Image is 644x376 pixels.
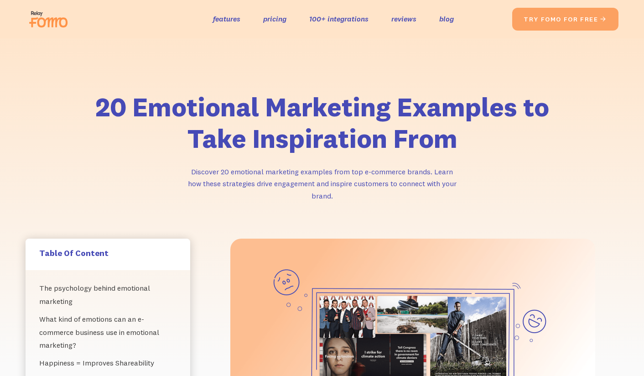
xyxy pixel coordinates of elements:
[39,354,177,372] a: Happiness = Improves Shareability
[309,12,369,26] a: 100+ integrations
[512,8,618,31] a: try fomo for free
[89,91,555,155] h1: 20 Emotional Marketing Examples to Take Inspiration From
[391,12,416,26] a: reviews
[439,12,454,26] a: blog
[185,166,459,202] p: Discover 20 emotional marketing examples from top e-commerce brands. Learn how these strategies d...
[39,248,177,258] h5: Table Of Content
[263,12,286,26] a: pricing
[213,12,240,26] a: features
[39,310,177,354] a: What kind of emotions can an e-commerce business use in emotional marketing?
[600,15,607,23] span: 
[39,279,177,310] a: The psychology behind emotional marketing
